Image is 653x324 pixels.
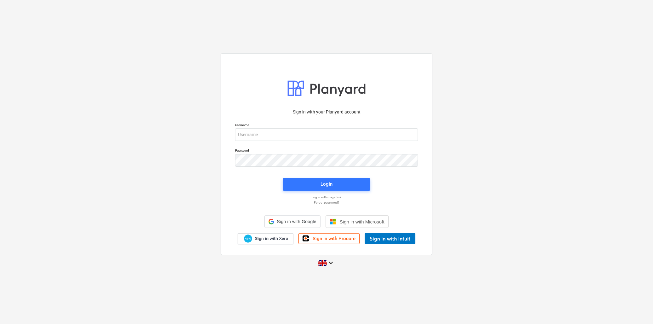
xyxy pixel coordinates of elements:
[340,219,384,224] span: Sign in with Microsoft
[327,259,335,267] i: keyboard_arrow_down
[235,123,418,128] p: Username
[235,109,418,115] p: Sign in with your Planyard account
[321,180,332,188] div: Login
[313,236,355,241] span: Sign in with Procore
[232,200,421,205] a: Forgot password?
[238,233,294,244] a: Sign in with Xero
[244,234,252,243] img: Xero logo
[235,128,418,141] input: Username
[283,178,370,191] button: Login
[330,218,336,225] img: Microsoft logo
[277,219,316,224] span: Sign in with Google
[264,215,320,228] div: Sign in with Google
[298,233,360,244] a: Sign in with Procore
[232,195,421,199] a: Log in with magic link
[235,148,418,154] p: Password
[255,236,288,241] span: Sign in with Xero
